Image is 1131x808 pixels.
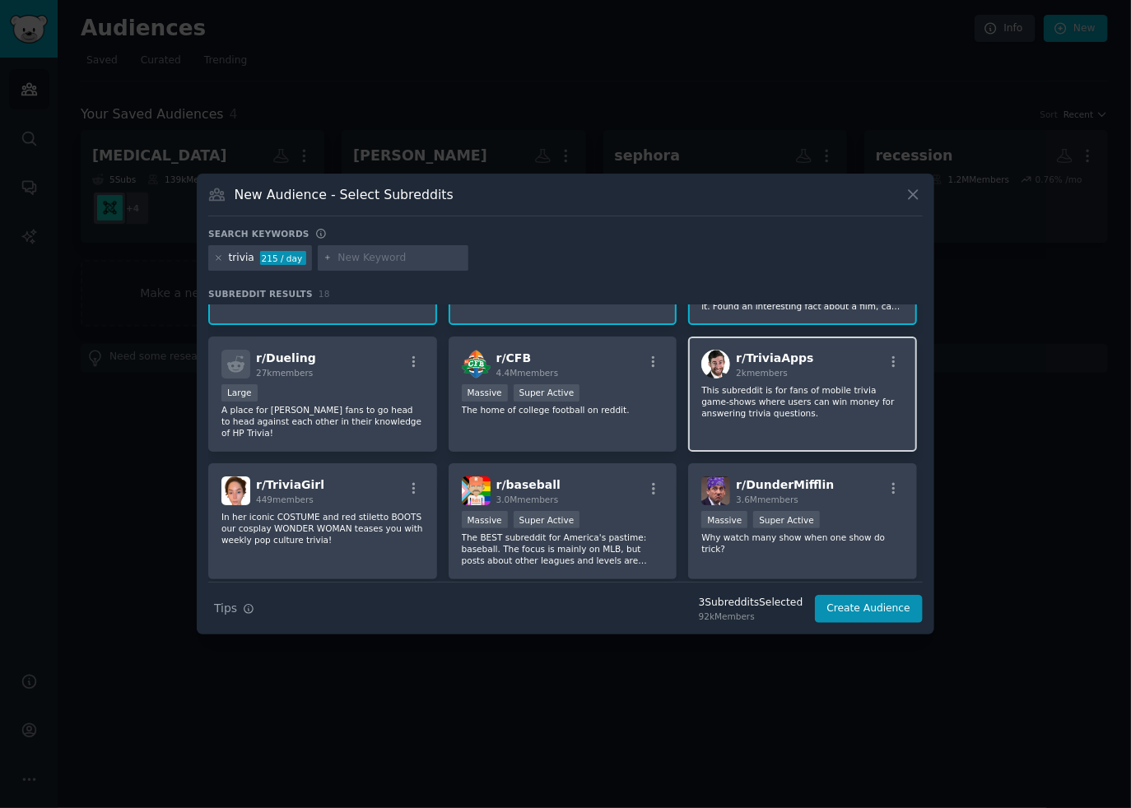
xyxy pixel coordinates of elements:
span: 27k members [256,368,313,378]
div: 215 / day [260,251,306,266]
div: Large [221,384,258,402]
img: DunderMifflin [701,476,730,505]
input: New Keyword [337,251,463,266]
img: CFB [462,350,491,378]
span: r/ CFB [496,351,532,365]
span: r/ Dueling [256,351,316,365]
img: TriviaGirl [221,476,250,505]
div: 3 Subreddit s Selected [699,596,803,611]
span: 4.4M members [496,368,559,378]
div: Super Active [514,384,580,402]
div: Massive [462,384,508,402]
span: r/ baseball [496,478,561,491]
img: baseball [462,476,491,505]
span: 3.0M members [496,495,559,504]
div: Super Active [753,511,820,528]
div: Massive [462,511,508,528]
div: 92k Members [699,611,803,622]
p: Why watch many show when one show do trick? [701,532,904,555]
span: r/ TriviaGirl [256,478,324,491]
span: 2k members [736,368,788,378]
div: Super Active [514,511,580,528]
h3: Search keywords [208,228,310,239]
div: trivia [229,251,254,266]
span: 18 [319,289,330,299]
div: Massive [701,511,747,528]
span: Subreddit Results [208,288,313,300]
img: TriviaApps [701,350,730,378]
span: Tips [214,600,237,617]
p: In her iconic COSTUME and red stiletto BOOTS our cosplay WONDER WOMAN teases you with weekly pop ... [221,511,424,546]
p: A place for [PERSON_NAME] fans to go head to head against each other in their knowledge of HP Tri... [221,404,424,439]
p: The BEST subreddit for America's pastime: baseball. The focus is mainly on MLB, but posts about o... [462,532,664,566]
span: r/ DunderMifflin [736,478,834,491]
button: Tips [208,594,260,623]
h3: New Audience - Select Subreddits [235,186,454,203]
span: 449 members [256,495,314,504]
span: r/ TriviaApps [736,351,813,365]
p: This subreddit is for fans of mobile trivia game-shows where users can win money for answering tr... [701,384,904,419]
p: The home of college football on reddit. [462,404,664,416]
button: Create Audience [815,595,924,623]
span: 3.6M members [736,495,798,504]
